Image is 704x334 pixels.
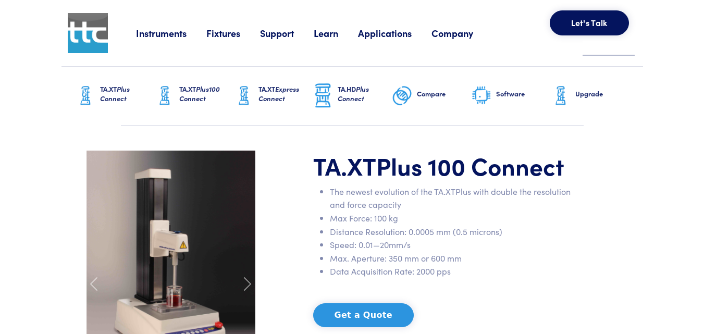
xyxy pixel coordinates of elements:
[313,67,392,125] a: TA.HDPlus Connect
[550,67,629,125] a: Upgrade
[358,27,431,40] a: Applications
[136,27,206,40] a: Instruments
[550,10,629,35] button: Let's Talk
[376,149,564,182] span: Plus 100 Connect
[431,27,493,40] a: Company
[471,67,550,125] a: Software
[338,84,392,103] h6: TA.HD
[330,185,573,212] li: The newest evolution of the TA.XTPlus with double the resolution and force capacity
[100,84,154,103] h6: TA.XT
[260,27,314,40] a: Support
[75,67,154,125] a: TA.XTPlus Connect
[179,84,220,103] span: Plus100 Connect
[471,85,492,107] img: software-graphic.png
[338,84,369,103] span: Plus Connect
[154,67,233,125] a: TA.XTPlus100 Connect
[575,89,629,98] h6: Upgrade
[179,84,233,103] h6: TA.XT
[233,83,254,109] img: ta-xt-graphic.png
[68,13,108,53] img: ttc_logo_1x1_v1.0.png
[330,252,573,265] li: Max. Aperture: 350 mm or 600 mm
[75,83,96,109] img: ta-xt-graphic.png
[313,151,573,181] h1: TA.XT
[330,238,573,252] li: Speed: 0.01—20mm/s
[330,212,573,225] li: Max Force: 100 kg
[258,84,299,103] span: Express Connect
[550,83,571,109] img: ta-xt-graphic.png
[233,67,313,125] a: TA.XTExpress Connect
[314,27,358,40] a: Learn
[417,89,471,98] h6: Compare
[313,303,414,327] button: Get a Quote
[313,82,334,109] img: ta-hd-graphic.png
[392,83,413,109] img: compare-graphic.png
[330,265,573,278] li: Data Acquisition Rate: 2000 pps
[154,83,175,109] img: ta-xt-graphic.png
[100,84,130,103] span: Plus Connect
[330,225,573,239] li: Distance Resolution: 0.0005 mm (0.5 microns)
[206,27,260,40] a: Fixtures
[496,89,550,98] h6: Software
[392,67,471,125] a: Compare
[258,84,313,103] h6: TA.XT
